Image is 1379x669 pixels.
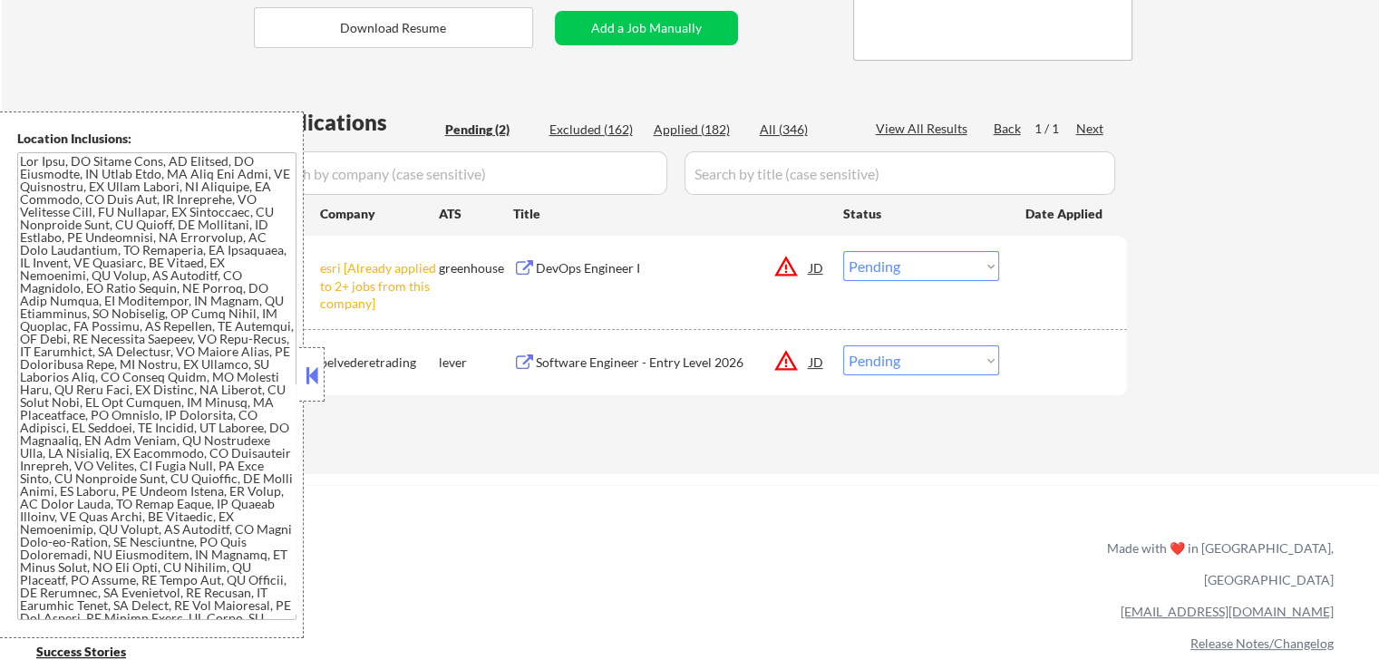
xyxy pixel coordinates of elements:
div: JD [808,345,826,378]
div: View All Results [876,120,973,138]
div: esri [Already applied to 2+ jobs from this company] [320,259,439,313]
input: Search by title (case sensitive) [685,151,1115,195]
a: Release Notes/Changelog [1190,635,1334,651]
div: Next [1076,120,1105,138]
button: Download Resume [254,7,533,48]
div: Date Applied [1025,205,1105,223]
div: DevOps Engineer I [536,259,810,277]
div: greenhouse [439,259,513,277]
button: Add a Job Manually [555,11,738,45]
a: [EMAIL_ADDRESS][DOMAIN_NAME] [1121,604,1334,619]
div: All (346) [760,121,850,139]
button: warning_amber [773,348,799,373]
u: Success Stories [36,644,126,659]
div: Excluded (162) [549,121,640,139]
div: Pending (2) [445,121,536,139]
div: Company [320,205,439,223]
div: 1 / 1 [1034,120,1076,138]
div: Applications [259,111,439,133]
div: Location Inclusions: [17,130,296,148]
div: Title [513,205,826,223]
div: Made with ❤️ in [GEOGRAPHIC_DATA], [GEOGRAPHIC_DATA] [1100,532,1334,596]
a: Refer & earn free applications 👯‍♀️ [36,557,728,577]
div: Back [994,120,1023,138]
div: lever [439,354,513,372]
a: Success Stories [36,643,151,665]
div: ATS [439,205,513,223]
input: Search by company (case sensitive) [259,151,667,195]
div: Applied (182) [654,121,744,139]
div: belvederetrading [320,354,439,372]
div: Software Engineer - Entry Level 2026 [536,354,810,372]
div: Status [843,197,999,229]
div: JD [808,251,826,284]
button: warning_amber [773,254,799,279]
